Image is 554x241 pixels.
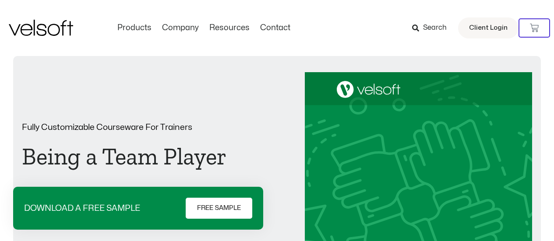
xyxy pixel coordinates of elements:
a: Search [412,21,453,35]
span: Client Login [469,22,508,34]
a: ResourcesMenu Toggle [204,23,255,33]
img: Velsoft Training Materials [9,20,73,36]
p: Fully Customizable Courseware For Trainers [22,123,249,132]
a: FREE SAMPLE [186,198,252,219]
a: ContactMenu Toggle [255,23,296,33]
p: DOWNLOAD A FREE SAMPLE [24,204,140,213]
a: ProductsMenu Toggle [112,23,157,33]
nav: Menu [112,23,296,33]
span: Search [423,22,447,34]
a: Client Login [458,17,519,38]
a: CompanyMenu Toggle [157,23,204,33]
h1: Being a Team Player [22,145,249,168]
span: FREE SAMPLE [197,203,241,213]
